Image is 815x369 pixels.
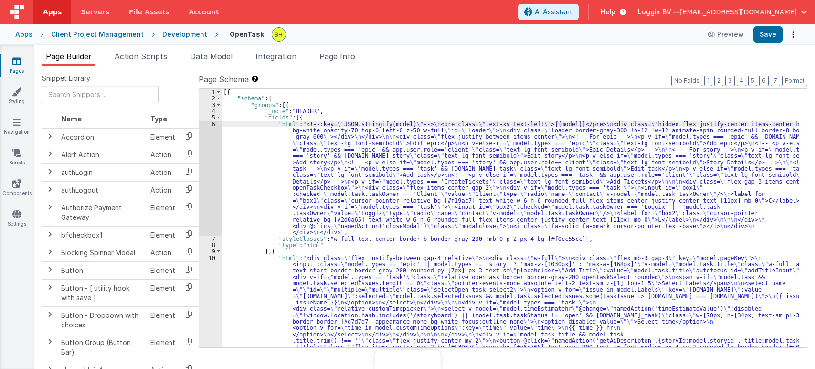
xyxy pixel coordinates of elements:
[57,261,147,279] td: Button
[42,74,90,83] span: Snippet Library
[57,306,147,334] td: Button - Dropdown with choices
[190,52,233,61] span: Data Model
[57,334,147,361] td: Button Group (Button Bar)
[57,181,147,199] td: authLogout
[57,244,147,261] td: Blocking Spinner Modal
[255,52,296,61] span: Integration
[199,108,222,114] div: 4
[162,30,207,39] div: Development
[57,163,147,181] td: authLogin
[737,76,746,86] button: 4
[199,89,222,95] div: 1
[748,76,757,86] button: 5
[753,26,783,43] button: Save
[786,28,800,41] button: Options
[57,279,147,306] td: Button - [ utility hook with save ]
[147,226,179,244] td: Element
[115,52,167,61] span: Action Scripts
[199,242,222,248] div: 8
[638,7,680,17] span: Loggix BV —
[680,7,797,17] span: [EMAIL_ADDRESS][DOMAIN_NAME]
[230,31,264,38] h4: OpenTask
[147,261,179,279] td: Element
[147,334,179,361] td: Element
[638,7,807,17] button: Loggix BV — [EMAIL_ADDRESS][DOMAIN_NAME]
[147,199,179,226] td: Element
[147,279,179,306] td: Element
[147,163,179,181] td: Action
[43,7,62,17] span: Apps
[147,128,179,146] td: Element
[42,86,159,103] input: Search Snippets ...
[199,248,222,254] div: 9
[199,114,222,120] div: 5
[771,76,780,86] button: 7
[671,76,702,86] button: No Folds
[704,76,712,86] button: 1
[57,226,147,244] td: bfcheckbox1
[147,306,179,334] td: Element
[150,115,167,123] span: Type
[714,76,723,86] button: 2
[61,115,82,123] span: Name
[81,7,109,17] span: Servers
[535,7,572,17] span: AI Assistant
[147,244,179,261] td: Action
[601,7,616,17] span: Help
[725,76,735,86] button: 3
[759,76,769,86] button: 6
[199,121,222,236] div: 6
[15,30,32,39] div: Apps
[199,95,222,101] div: 2
[51,30,144,39] div: Client Project Management
[199,236,222,242] div: 7
[46,52,92,61] span: Page Builder
[199,74,249,85] span: Page Schema
[57,128,147,146] td: Accordion
[702,27,750,42] button: Preview
[199,102,222,108] div: 3
[147,146,179,163] td: Action
[782,76,807,86] button: Format
[272,28,286,41] img: 3ad3aa5857d352abba5aafafe73d6257
[147,181,179,199] td: Action
[57,146,147,163] td: Alert Action
[129,7,170,17] span: File Assets
[319,52,355,61] span: Page Info
[518,4,579,20] button: AI Assistant
[57,199,147,226] td: Authorize Payment Gateway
